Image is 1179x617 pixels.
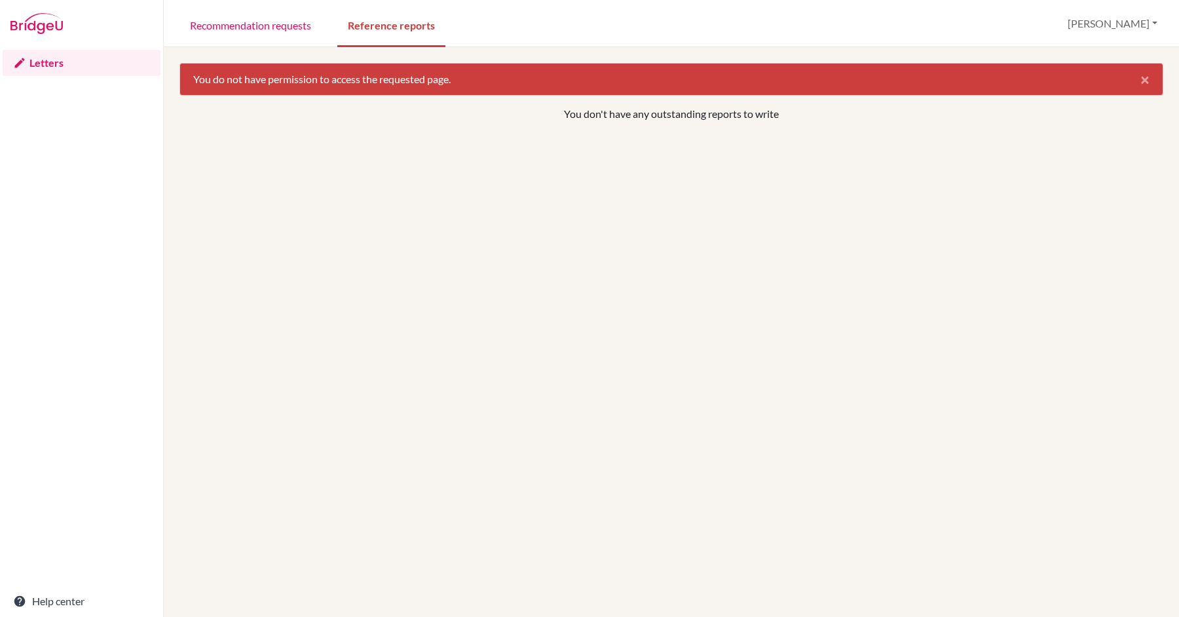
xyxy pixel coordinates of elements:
a: Recommendation requests [179,2,322,47]
div: You do not have permission to access the requested page. [179,63,1163,96]
a: Reference reports [337,2,445,47]
p: You don't have any outstanding reports to write [271,106,1072,122]
img: Bridge-U [10,13,63,34]
a: Help center [3,588,160,614]
button: [PERSON_NAME] [1062,11,1163,36]
button: Close [1127,64,1163,95]
span: × [1140,69,1150,88]
a: Letters [3,50,160,76]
